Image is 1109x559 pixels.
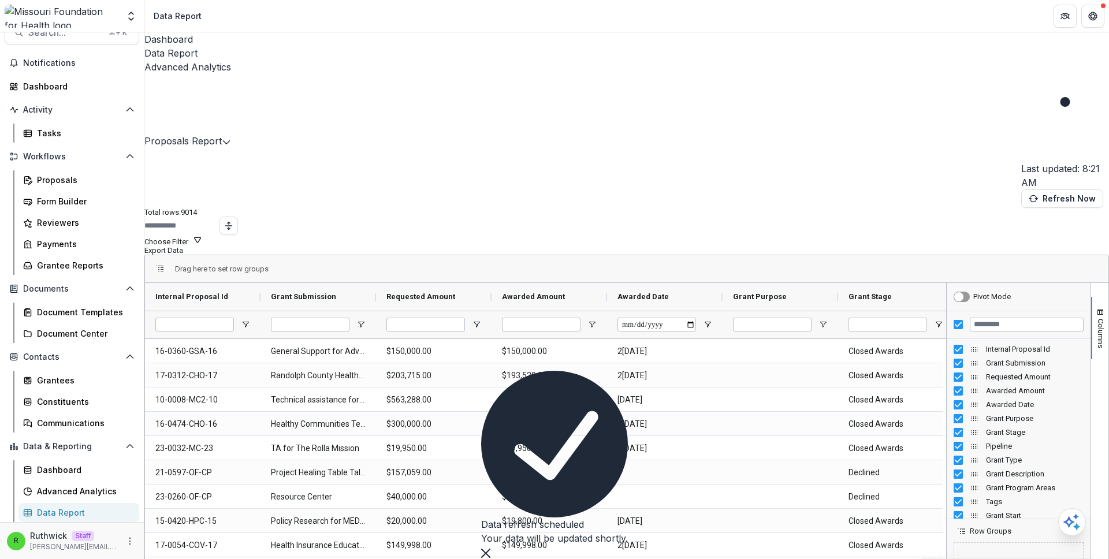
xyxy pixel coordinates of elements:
[271,364,366,387] span: Randolph County Healthy Schools Health Communities
[970,318,1084,331] input: Filter Columns Input
[947,439,1091,453] div: Pipeline Column
[947,356,1091,370] div: Grant Submission Column
[155,388,250,412] span: 10-0008-MC2-10
[219,217,238,235] button: Toggle auto height
[986,359,1084,367] span: Grant Submission
[986,386,1084,395] span: Awarded Amount
[849,461,943,485] span: Declined
[144,208,1109,217] p: Total rows: 9014
[37,506,130,519] div: Data Report
[1081,5,1104,28] button: Get Help
[28,27,102,38] span: Search...
[18,392,139,411] a: Constituents
[1054,5,1077,28] button: Partners
[155,318,234,331] input: Internal Proposal Id Filter Input
[947,481,1091,495] div: Grant Program Areas Column
[386,340,481,363] span: $150,000.00
[617,534,712,557] span: 2[DATE]
[18,503,139,522] a: Data Report
[23,352,121,362] span: Contacts
[947,467,1091,481] div: Grant Description Column
[241,320,250,329] button: Open Filter Menu
[155,485,250,509] span: 23-0260-OF-CP
[155,292,228,301] span: Internal Proposal Id
[733,292,787,301] span: Grant Purpose
[72,531,94,541] p: Staff
[5,5,118,28] img: Missouri Foundation for Health logo
[849,318,927,331] input: Grant Stage Filter Input
[155,437,250,460] span: 23-0032-MC-23
[947,370,1091,384] div: Requested Amount Column
[617,292,669,301] span: Awarded Date
[37,464,130,476] div: Dashboard
[986,428,1084,437] span: Grant Stage
[37,306,130,318] div: Document Templates
[986,469,1084,478] span: Grant Description
[155,461,250,485] span: 21-0597-OF-CP
[18,192,139,211] a: Form Builder
[617,340,712,363] span: 2[DATE]
[23,80,130,92] div: Dashboard
[986,483,1084,492] span: Grant Program Areas
[617,437,712,460] span: 2[DATE]
[386,437,481,460] span: $19,950.00
[1021,189,1103,208] button: Refresh Now
[986,442,1084,450] span: Pipeline
[5,21,139,44] button: Search...
[155,364,250,387] span: 17-0312-CHO-17
[947,398,1091,412] div: Awarded Date Column
[18,324,139,343] a: Document Center
[155,412,250,436] span: 16-0474-CHO-16
[37,238,130,250] div: Payments
[37,485,130,497] div: Advanced Analytics
[37,174,130,186] div: Proposals
[502,364,597,387] span: $193,529.00
[386,534,481,557] span: $149,998.00
[18,413,139,433] a: Communications
[947,426,1091,439] div: Grant Stage Column
[947,342,1091,356] div: Internal Proposal Id Column
[222,134,231,148] button: Edit selected report
[986,372,1084,381] span: Requested Amount
[154,10,202,22] div: Data Report
[175,264,269,273] div: Row Groups
[849,437,943,460] span: Closed Awards
[144,235,202,246] button: Choose Filter
[271,437,366,460] span: TA for The Rolla Mission
[5,279,139,298] button: Open Documents
[502,412,597,436] span: $299,999.80
[703,320,712,329] button: Open Filter Menu
[123,534,137,548] button: More
[149,8,206,24] nav: breadcrumb
[30,530,67,542] p: Ruthwick
[986,511,1084,520] span: Grant Start
[271,461,366,485] span: Project Healing Table Talks Expansion
[23,105,121,115] span: Activity
[849,364,943,387] span: Closed Awards
[155,534,250,557] span: 17-0054-COV-17
[271,534,366,557] span: Health Insurance Education Initiative
[947,509,1091,523] div: Grant Start Column
[37,217,130,229] div: Reviewers
[18,303,139,322] a: Document Templates
[973,292,1011,301] div: Pivot Mode
[144,134,222,148] button: Proposals Report
[18,234,139,254] a: Payments
[849,292,892,301] span: Grant Stage
[18,482,139,501] a: Advanced Analytics
[947,453,1091,467] div: Grant Type Column
[144,46,1109,60] a: Data Report
[14,537,18,545] div: Ruthwick
[144,32,1109,46] a: Dashboard
[617,388,712,412] span: [DATE]
[502,534,597,557] span: $149,998.00
[18,124,139,143] a: Tasks
[502,340,597,363] span: $150,000.00
[37,374,130,386] div: Grantees
[18,460,139,479] a: Dashboard
[5,147,139,166] button: Open Workflows
[386,461,481,485] span: $157,059.00
[386,364,481,387] span: $203,715.00
[37,195,130,207] div: Form Builder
